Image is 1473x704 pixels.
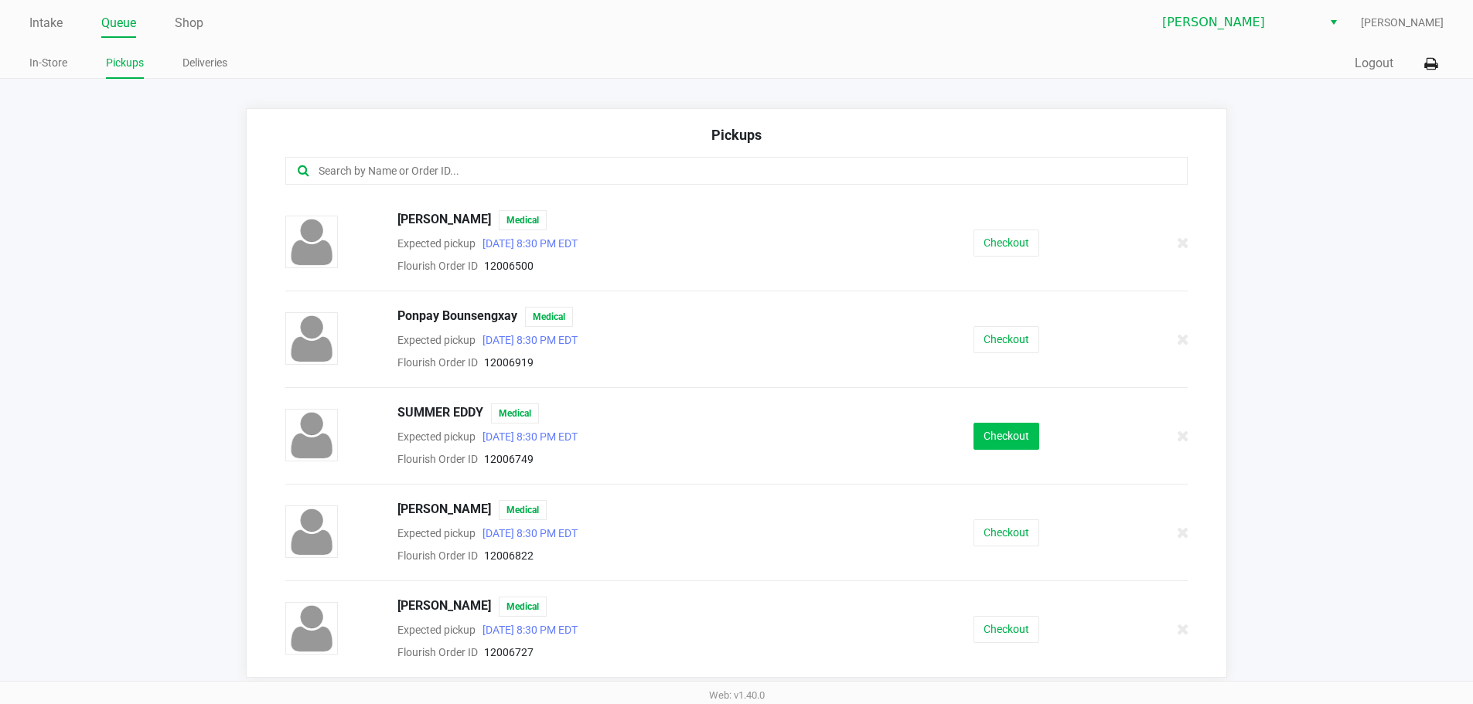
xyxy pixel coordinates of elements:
span: SUMMER EDDY [397,403,483,423]
span: Medical [491,403,539,423]
span: [DATE] 8:30 PM EDT [476,237,578,250]
span: Flourish Order ID [397,260,478,272]
button: Logout [1355,54,1393,73]
span: Flourish Order ID [397,453,478,465]
span: Expected pickup [397,334,476,346]
a: Queue [101,12,136,34]
span: [PERSON_NAME] [1162,13,1313,32]
button: Checkout [973,230,1039,257]
span: Flourish Order ID [397,646,478,658]
span: Medical [499,597,547,617]
span: Medical [499,210,547,230]
span: [DATE] 8:30 PM EDT [476,334,578,346]
a: Intake [29,12,63,34]
span: [DATE] 8:30 PM EDT [476,527,578,539]
span: Flourish Order ID [397,356,478,369]
span: Expected pickup [397,430,476,443]
span: 12006727 [484,646,534,658]
input: Search by Name or Order ID... [317,162,1107,180]
span: Expected pickup [397,527,476,539]
button: Checkout [973,616,1039,643]
span: Medical [525,307,573,327]
span: [DATE] 8:30 PM EDT [476,430,578,443]
span: [PERSON_NAME] [397,597,491,617]
span: 12006749 [484,453,534,465]
span: 12006500 [484,260,534,272]
button: Select [1322,9,1345,36]
span: [PERSON_NAME] [397,210,491,230]
button: Checkout [973,519,1039,546]
span: Flourish Order ID [397,549,478,562]
a: Pickups [106,53,144,73]
span: Pickups [711,127,762,143]
a: Deliveries [182,53,227,73]
a: In-Store [29,53,67,73]
span: Web: v1.40.0 [709,689,765,701]
a: Shop [175,12,203,34]
span: Expected pickup [397,237,476,250]
span: 12006822 [484,549,534,562]
span: Ponpay Bounsengxay [397,307,517,327]
span: 12006919 [484,356,534,369]
span: [DATE] 8:30 PM EDT [476,624,578,636]
span: [PERSON_NAME] [1361,15,1444,31]
span: [PERSON_NAME] [397,500,491,520]
button: Checkout [973,423,1039,450]
span: Expected pickup [397,624,476,636]
span: Medical [499,500,547,520]
button: Checkout [973,326,1039,353]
